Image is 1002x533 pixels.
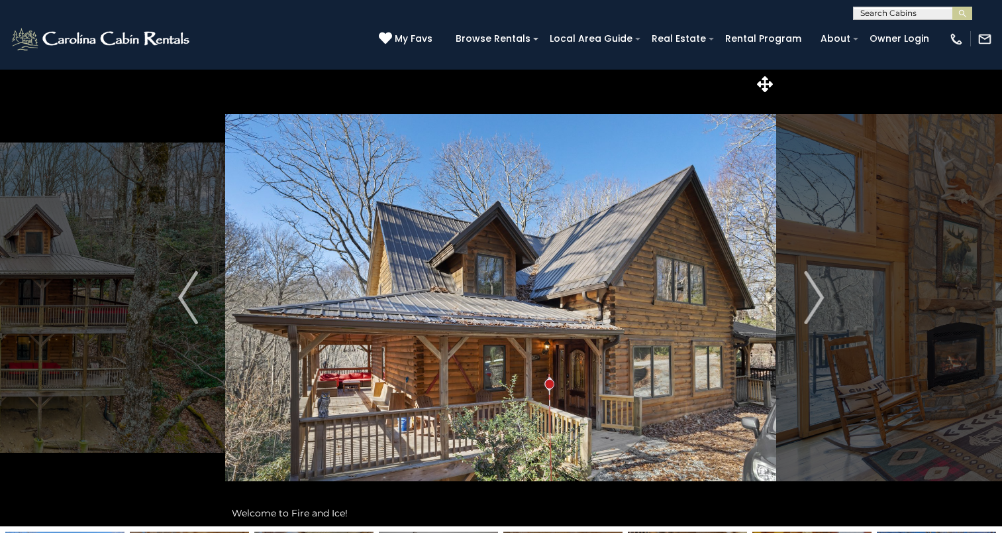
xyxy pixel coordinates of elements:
[804,271,824,324] img: arrow
[449,29,537,49] a: Browse Rentals
[151,69,225,526] button: Previous
[395,32,432,46] span: My Favs
[949,32,964,46] img: phone-regular-white.png
[977,32,992,46] img: mail-regular-white.png
[379,32,436,46] a: My Favs
[863,29,936,49] a: Owner Login
[814,29,857,49] a: About
[645,29,713,49] a: Real Estate
[777,69,851,526] button: Next
[543,29,639,49] a: Local Area Guide
[178,271,198,324] img: arrow
[719,29,808,49] a: Rental Program
[10,26,193,52] img: White-1-2.png
[225,500,776,526] div: Welcome to Fire and Ice!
